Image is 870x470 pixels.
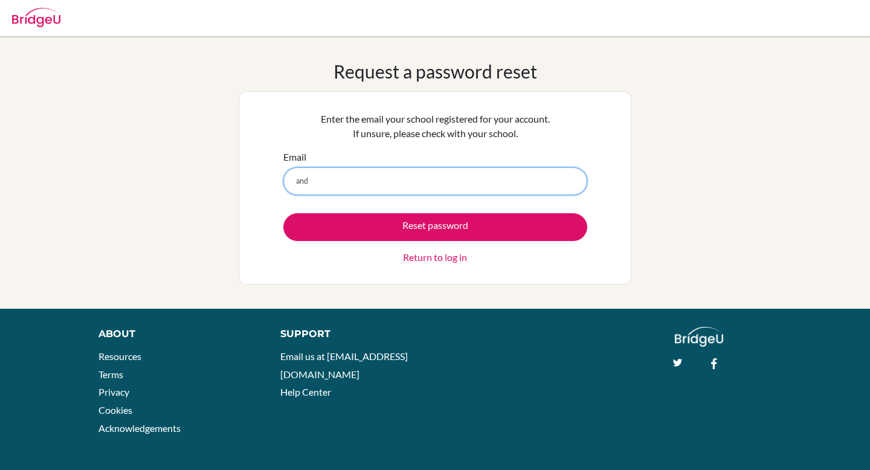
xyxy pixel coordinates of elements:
a: Acknowledgements [98,422,181,434]
label: Email [283,150,306,164]
img: Bridge-U [12,8,60,27]
h1: Request a password reset [333,60,537,82]
div: About [98,327,253,341]
a: Help Center [280,386,331,398]
a: Return to log in [403,250,467,265]
div: Support [280,327,423,341]
p: Enter the email your school registered for your account. If unsure, please check with your school. [283,112,587,141]
a: Cookies [98,404,132,416]
a: Privacy [98,386,129,398]
a: Terms [98,369,123,380]
a: Resources [98,350,141,362]
a: Email us at [EMAIL_ADDRESS][DOMAIN_NAME] [280,350,408,380]
button: Reset password [283,213,587,241]
img: logo_white@2x-f4f0deed5e89b7ecb1c2cc34c3e3d731f90f0f143d5ea2071677605dd97b5244.png [675,327,724,347]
